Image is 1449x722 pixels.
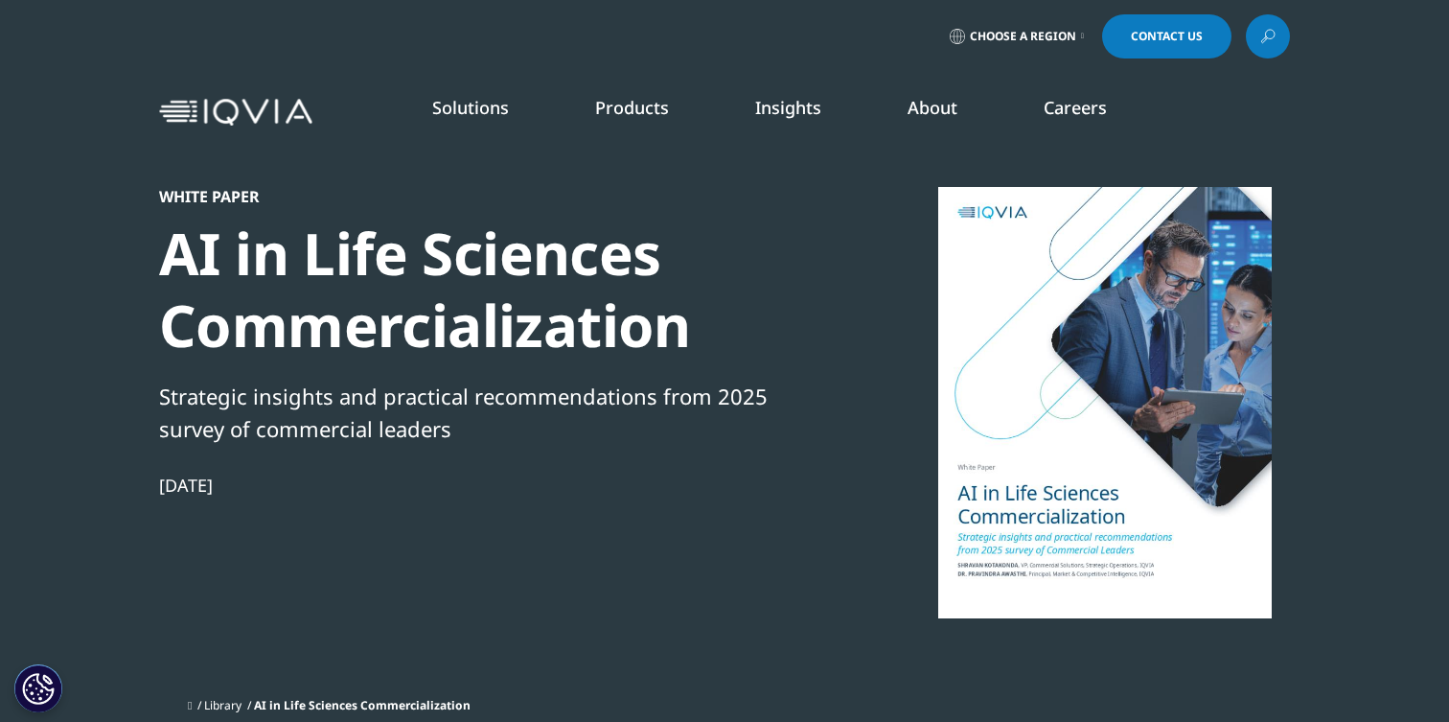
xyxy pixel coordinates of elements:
span: Choose a Region [970,29,1076,44]
nav: Primary [320,67,1290,157]
span: Contact Us [1131,31,1203,42]
div: [DATE] [159,474,816,497]
a: Careers [1044,96,1107,119]
div: Strategic insights and practical recommendations from 2025 survey of commercial leaders [159,380,816,445]
a: Products [595,96,669,119]
a: About [908,96,957,119]
div: AI in Life Sciences Commercialization [159,218,816,361]
a: Insights [755,96,821,119]
a: Library [204,697,241,713]
button: Cookies Settings [14,664,62,712]
img: IQVIA Healthcare Information Technology and Pharma Clinical Research Company [159,99,312,127]
a: Contact Us [1102,14,1231,58]
span: AI in Life Sciences Commercialization [254,697,471,713]
a: Solutions [432,96,509,119]
div: White Paper [159,187,816,206]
